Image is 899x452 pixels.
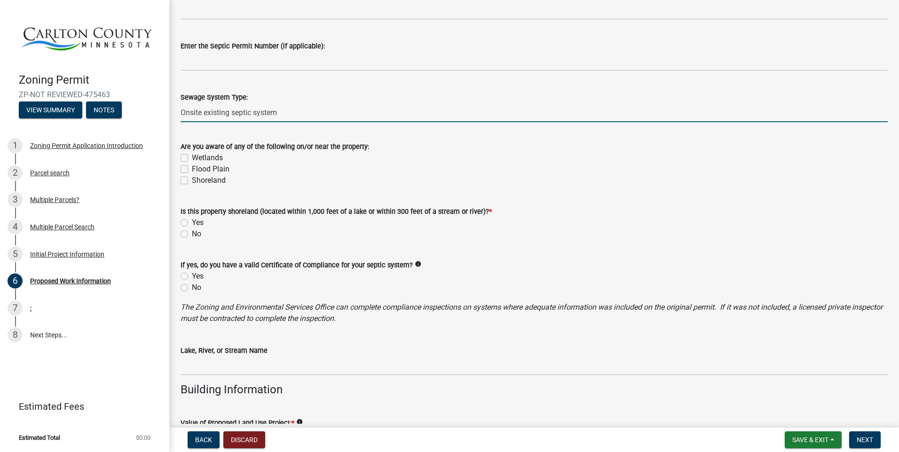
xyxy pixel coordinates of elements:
[8,301,23,316] div: 7
[181,383,888,397] h4: Building Information
[415,261,421,267] i: info
[181,348,268,354] label: Lake, River, or Stream Name
[19,73,162,87] h4: Zoning Permit
[181,209,492,215] label: Is this property shoreland (located within 1,000 feet of a lake or within 300 feet of a stream or...
[195,436,212,444] span: Back
[19,107,82,115] wm-modal-confirm: Summary
[192,164,229,175] label: Flood Plain
[192,282,201,293] label: No
[86,107,122,115] wm-modal-confirm: Notes
[192,271,204,282] label: Yes
[181,43,325,50] label: Enter the Septic Permit Number (if applicable):
[192,175,226,186] label: Shoreland
[30,305,32,312] div: :
[30,278,111,284] div: Proposed Work Information
[136,435,150,441] span: $0.00
[192,152,223,164] label: Wetlands
[19,101,82,118] button: View Summary
[30,251,104,257] div: Initial Project Information
[86,101,122,118] button: Notes
[30,224,95,230] div: Multiple Parcel Search
[8,165,23,180] div: 2
[181,420,294,427] label: Value of Proposed Land Use Project:
[223,431,265,448] button: Discard
[8,138,23,153] div: 1
[19,435,60,441] span: Estimated Total
[792,436,828,444] span: Save & Exit
[19,90,150,99] span: ZP-NOT REVIEWED-475463
[181,144,369,150] label: Are you aware of any of the following on/or near the property:
[8,273,23,288] div: 6
[857,436,873,444] span: Next
[785,431,842,448] button: Save & Exit
[19,10,154,63] img: Carlton County, Minnesota
[8,327,23,343] div: 8
[192,217,204,228] label: Yes
[8,219,23,234] div: 4
[188,431,220,448] button: Back
[296,419,303,425] i: info
[181,303,883,323] i: The Zoning and Environmental Services Office can complete compliance inspections on systems where...
[181,94,248,101] label: Sewage System Type:
[30,196,79,203] div: Multiple Parcels?
[8,247,23,262] div: 5
[30,142,143,149] div: Zoning Permit Application Introduction
[181,262,413,269] label: If yes, do you have a valid Certificate of Compliance for your septic system?
[8,192,23,207] div: 3
[8,397,154,416] a: Estimated Fees
[192,228,201,240] label: No
[849,431,881,448] button: Next
[30,170,70,176] div: Parcel search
